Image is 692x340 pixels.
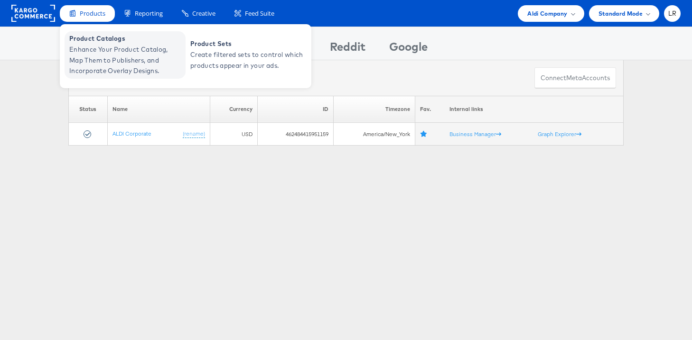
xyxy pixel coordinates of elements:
[192,9,215,18] span: Creative
[80,9,105,18] span: Products
[69,96,108,123] th: Status
[135,9,163,18] span: Reporting
[186,31,307,79] a: Product Sets Create filtered sets to control which products appear in your ads.
[538,130,581,138] a: Graph Explorer
[65,31,186,79] a: Product Catalogs Enhance Your Product Catalog, Map Them to Publishers, and Incorporate Overlay De...
[107,96,210,123] th: Name
[534,67,616,89] button: ConnectmetaAccounts
[449,130,501,138] a: Business Manager
[258,96,334,123] th: ID
[210,123,258,146] td: USD
[527,9,567,18] span: Aldi Company
[245,9,274,18] span: Feed Suite
[668,10,677,17] span: LR
[566,74,582,83] span: meta
[190,49,304,71] span: Create filtered sets to control which products appear in your ads.
[69,33,183,44] span: Product Catalogs
[333,96,415,123] th: Timezone
[112,130,151,137] a: ALDI Corporate
[210,96,258,123] th: Currency
[69,44,183,76] span: Enhance Your Product Catalog, Map Them to Publishers, and Incorporate Overlay Designs.
[333,123,415,146] td: America/New_York
[183,130,205,138] a: (rename)
[598,9,643,18] span: Standard Mode
[190,38,304,49] span: Product Sets
[330,38,365,60] div: Reddit
[389,38,428,60] div: Google
[258,123,334,146] td: 462484415951159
